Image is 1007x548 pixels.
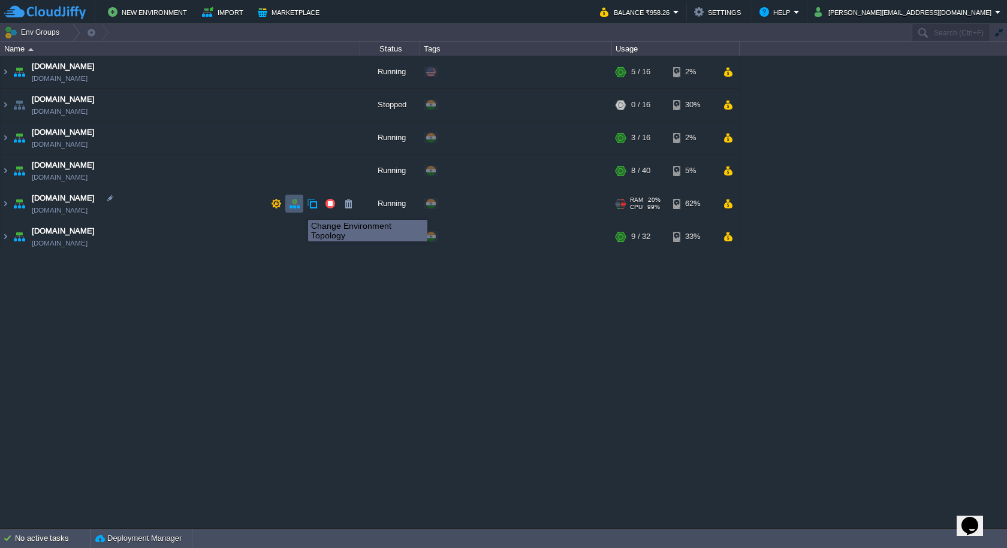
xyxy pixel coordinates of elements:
[108,5,191,19] button: New Environment
[759,5,794,19] button: Help
[32,105,88,117] span: [DOMAIN_NAME]
[631,122,650,154] div: 3 / 16
[673,56,712,88] div: 2%
[647,204,660,211] span: 99%
[361,42,420,56] div: Status
[673,187,712,220] div: 62%
[11,220,28,253] img: AMDAwAAAACH5BAEAAAAALAAAAAABAAEAAAICRAEAOw==
[15,529,90,548] div: No active tasks
[673,155,712,187] div: 5%
[360,187,420,220] div: Running
[1,220,10,253] img: AMDAwAAAACH5BAEAAAAALAAAAAABAAEAAAICRAEAOw==
[4,24,64,41] button: Env Groups
[32,237,88,249] span: [DOMAIN_NAME]
[648,196,661,204] span: 20%
[1,187,10,220] img: AMDAwAAAACH5BAEAAAAALAAAAAABAAEAAAICRAEAOw==
[815,5,995,19] button: [PERSON_NAME][EMAIL_ADDRESS][DOMAIN_NAME]
[32,72,88,84] a: [DOMAIN_NAME]
[421,42,611,56] div: Tags
[32,204,88,216] span: [DOMAIN_NAME]
[694,5,744,19] button: Settings
[258,5,323,19] button: Marketplace
[673,89,712,121] div: 30%
[1,56,10,88] img: AMDAwAAAACH5BAEAAAAALAAAAAABAAEAAAICRAEAOw==
[630,204,643,211] span: CPU
[957,500,995,536] iframe: chat widget
[613,42,739,56] div: Usage
[32,60,95,72] a: [DOMAIN_NAME]
[631,56,650,88] div: 5 / 16
[630,196,643,204] span: RAM
[32,171,88,183] a: [DOMAIN_NAME]
[11,155,28,187] img: AMDAwAAAACH5BAEAAAAALAAAAAABAAEAAAICRAEAOw==
[32,126,95,138] a: [DOMAIN_NAME]
[631,220,650,253] div: 9 / 32
[1,42,360,56] div: Name
[32,93,95,105] a: [DOMAIN_NAME]
[360,89,420,121] div: Stopped
[28,48,34,51] img: AMDAwAAAACH5BAEAAAAALAAAAAABAAEAAAICRAEAOw==
[600,5,673,19] button: Balance ₹958.26
[311,221,424,240] div: Change Environment Topology
[1,89,10,121] img: AMDAwAAAACH5BAEAAAAALAAAAAABAAEAAAICRAEAOw==
[11,56,28,88] img: AMDAwAAAACH5BAEAAAAALAAAAAABAAEAAAICRAEAOw==
[32,225,95,237] a: [DOMAIN_NAME]
[1,122,10,154] img: AMDAwAAAACH5BAEAAAAALAAAAAABAAEAAAICRAEAOw==
[360,56,420,88] div: Running
[673,122,712,154] div: 2%
[4,5,86,20] img: CloudJiffy
[32,192,95,204] a: [DOMAIN_NAME]
[32,138,88,150] a: [DOMAIN_NAME]
[11,89,28,121] img: AMDAwAAAACH5BAEAAAAALAAAAAABAAEAAAICRAEAOw==
[631,89,650,121] div: 0 / 16
[1,155,10,187] img: AMDAwAAAACH5BAEAAAAALAAAAAABAAEAAAICRAEAOw==
[360,122,420,154] div: Running
[11,187,28,220] img: AMDAwAAAACH5BAEAAAAALAAAAAABAAEAAAICRAEAOw==
[32,159,95,171] a: [DOMAIN_NAME]
[11,122,28,154] img: AMDAwAAAACH5BAEAAAAALAAAAAABAAEAAAICRAEAOw==
[673,220,712,253] div: 33%
[95,532,182,544] button: Deployment Manager
[360,155,420,187] div: Running
[202,5,247,19] button: Import
[631,155,650,187] div: 8 / 40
